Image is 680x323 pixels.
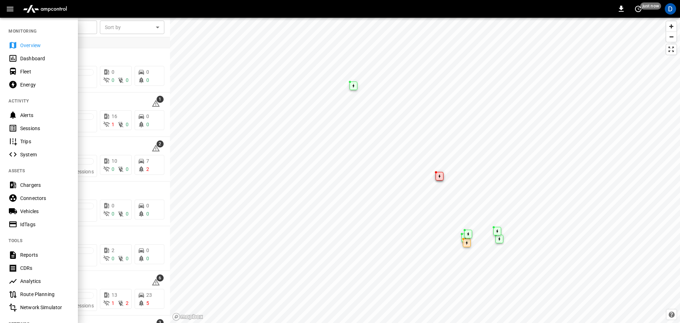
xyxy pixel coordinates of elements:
[20,125,69,132] div: Sessions
[20,55,69,62] div: Dashboard
[640,2,661,10] span: just now
[20,42,69,49] div: Overview
[20,138,69,145] div: Trips
[20,264,69,272] div: CDRs
[20,208,69,215] div: Vehicles
[20,195,69,202] div: Connectors
[20,291,69,298] div: Route Planning
[20,112,69,119] div: Alerts
[665,3,676,15] div: profile-icon
[20,182,69,189] div: Chargers
[20,2,70,16] img: ampcontrol.io logo
[20,278,69,285] div: Analytics
[20,68,69,75] div: Fleet
[20,151,69,158] div: System
[20,251,69,258] div: Reports
[633,3,644,15] button: set refresh interval
[20,221,69,228] div: IdTags
[20,304,69,311] div: Network Simulator
[20,81,69,88] div: Energy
